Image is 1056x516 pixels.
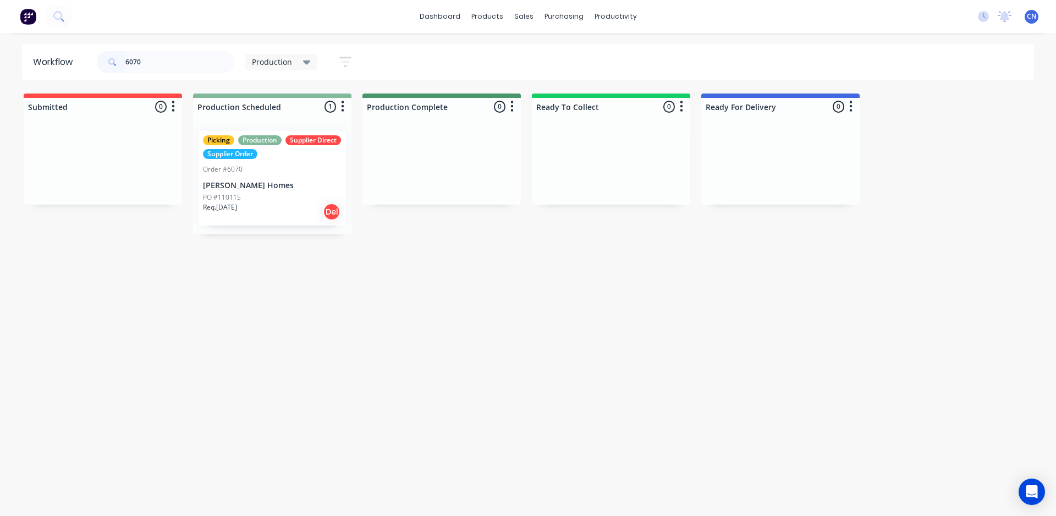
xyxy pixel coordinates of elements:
[33,56,78,69] div: Workflow
[323,203,340,221] div: Del
[1019,479,1045,505] div: Open Intercom Messenger
[203,181,342,190] p: [PERSON_NAME] Homes
[1027,12,1036,21] span: CN
[203,135,234,145] div: Picking
[252,56,292,68] span: Production
[199,131,346,226] div: PickingProductionSupplier DirectSupplier OrderOrder #6070[PERSON_NAME] HomesPO #110115Req.[DATE]Del
[285,135,341,145] div: Supplier Direct
[203,149,257,159] div: Supplier Order
[466,8,509,25] div: products
[203,193,241,202] p: PO #110115
[203,164,243,174] div: Order #6070
[238,135,282,145] div: Production
[509,8,539,25] div: sales
[539,8,589,25] div: purchasing
[589,8,642,25] div: productivity
[414,8,466,25] a: dashboard
[203,202,237,212] p: Req. [DATE]
[125,51,234,73] input: Search for orders...
[20,8,36,25] img: Factory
